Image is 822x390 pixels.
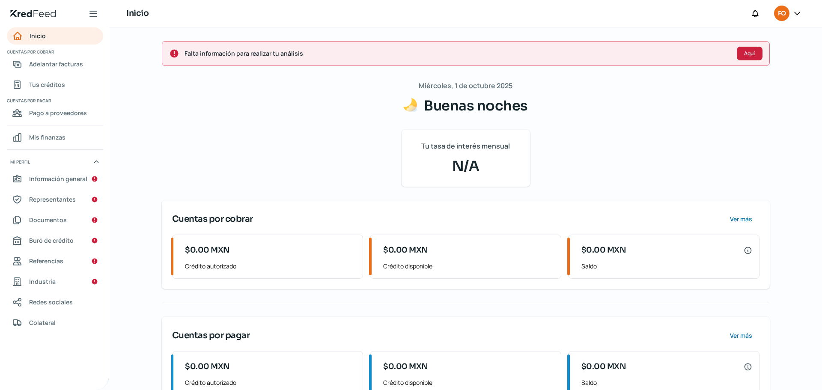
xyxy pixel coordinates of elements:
[7,27,103,45] a: Inicio
[172,329,250,342] span: Cuentas por pagar
[383,261,554,271] span: Crédito disponible
[7,294,103,311] a: Redes sociales
[185,48,730,59] span: Falta información para realizar tu análisis
[29,59,83,69] span: Adelantar facturas
[778,9,786,19] span: FO
[723,327,759,344] button: Ver más
[421,140,510,152] span: Tu tasa de interés mensual
[29,194,76,205] span: Representantes
[185,361,230,372] span: $0.00 MXN
[403,98,417,112] img: Saludos
[7,314,103,331] a: Colateral
[424,97,528,114] span: Buenas noches
[7,48,102,56] span: Cuentas por cobrar
[7,129,103,146] a: Mis finanzas
[29,256,63,266] span: Referencias
[7,76,103,93] a: Tus créditos
[412,156,520,176] span: N/A
[29,132,66,143] span: Mis finanzas
[29,297,73,307] span: Redes sociales
[383,361,428,372] span: $0.00 MXN
[7,253,103,270] a: Referencias
[581,244,626,256] span: $0.00 MXN
[29,107,87,118] span: Pago a proveedores
[7,104,103,122] a: Pago a proveedores
[7,211,103,229] a: Documentos
[185,377,356,388] span: Crédito autorizado
[172,213,253,226] span: Cuentas por cobrar
[737,47,762,60] button: Aquí
[10,158,30,166] span: Mi perfil
[730,216,752,222] span: Ver más
[7,56,103,73] a: Adelantar facturas
[29,214,67,225] span: Documentos
[29,79,65,90] span: Tus créditos
[30,30,46,41] span: Inicio
[723,211,759,228] button: Ver más
[7,170,103,188] a: Información general
[419,80,512,92] span: Miércoles, 1 de octubre 2025
[29,317,56,328] span: Colateral
[7,273,103,290] a: Industria
[730,333,752,339] span: Ver más
[581,377,752,388] span: Saldo
[383,377,554,388] span: Crédito disponible
[383,244,428,256] span: $0.00 MXN
[185,244,230,256] span: $0.00 MXN
[29,235,74,246] span: Buró de crédito
[7,232,103,249] a: Buró de crédito
[7,191,103,208] a: Representantes
[126,7,149,20] h1: Inicio
[185,261,356,271] span: Crédito autorizado
[29,276,56,287] span: Industria
[29,173,87,184] span: Información general
[581,361,626,372] span: $0.00 MXN
[744,51,755,56] span: Aquí
[7,97,102,104] span: Cuentas por pagar
[581,261,752,271] span: Saldo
